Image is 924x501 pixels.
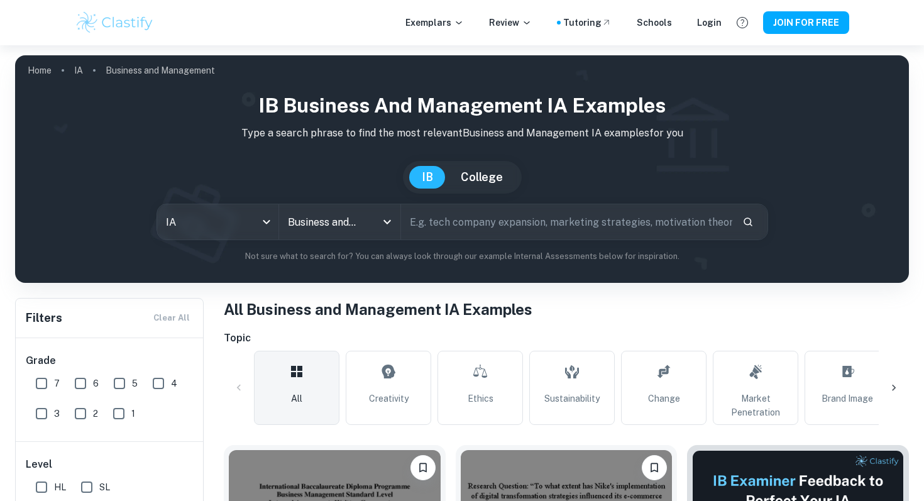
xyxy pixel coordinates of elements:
[93,377,99,390] span: 6
[401,204,732,239] input: E.g. tech company expansion, marketing strategies, motivation theories...
[93,407,98,421] span: 2
[563,16,612,30] a: Tutoring
[54,480,66,494] span: HL
[74,62,83,79] a: IA
[26,353,194,368] h6: Grade
[697,16,722,30] a: Login
[378,213,396,231] button: Open
[405,16,464,30] p: Exemplars
[737,211,759,233] button: Search
[54,377,60,390] span: 7
[171,377,177,390] span: 4
[15,55,909,283] img: profile cover
[131,407,135,421] span: 1
[642,455,667,480] button: Please log in to bookmark exemplars
[637,16,672,30] a: Schools
[54,407,60,421] span: 3
[448,166,515,189] button: College
[489,16,532,30] p: Review
[25,250,899,263] p: Not sure what to search for? You can always look through our example Internal Assessments below f...
[28,62,52,79] a: Home
[291,392,302,405] span: All
[648,392,680,405] span: Change
[224,298,909,321] h1: All Business and Management IA Examples
[822,392,873,405] span: Brand Image
[26,457,194,472] h6: Level
[369,392,409,405] span: Creativity
[25,126,899,141] p: Type a search phrase to find the most relevant Business and Management IA examples for you
[157,204,278,239] div: IA
[25,91,899,121] h1: IB Business and Management IA examples
[468,392,493,405] span: Ethics
[132,377,138,390] span: 5
[106,63,215,77] p: Business and Management
[718,392,793,419] span: Market Penetration
[544,392,600,405] span: Sustainability
[224,331,909,346] h6: Topic
[99,480,110,494] span: SL
[732,12,753,33] button: Help and Feedback
[75,10,155,35] img: Clastify logo
[410,455,436,480] button: Please log in to bookmark exemplars
[763,11,849,34] button: JOIN FOR FREE
[26,309,62,327] h6: Filters
[409,166,446,189] button: IB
